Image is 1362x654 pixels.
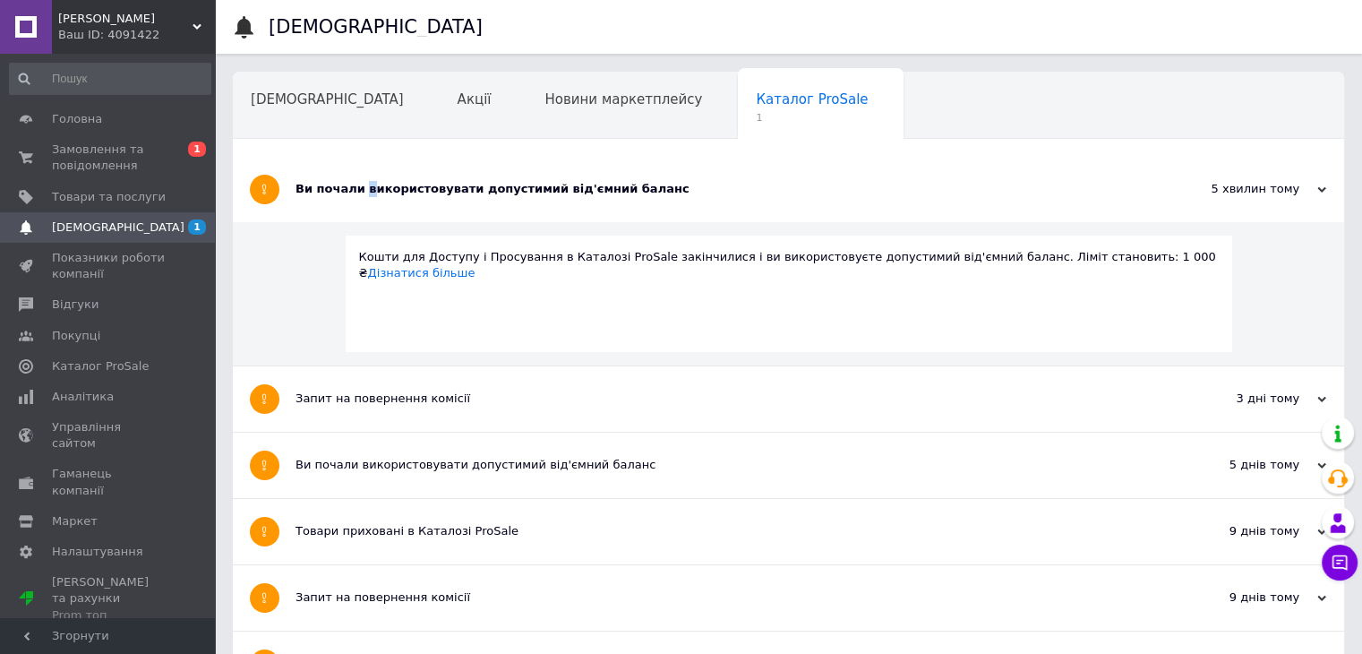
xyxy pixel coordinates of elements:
[1147,391,1326,407] div: 3 дні тому
[52,111,102,127] span: Головна
[188,219,206,235] span: 1
[52,544,143,560] span: Налаштування
[1147,523,1326,539] div: 9 днів тому
[52,419,166,452] span: Управління сайтом
[58,27,215,43] div: Ваш ID: 4091422
[368,266,475,280] a: Дізнатися більше
[52,574,166,624] span: [PERSON_NAME] та рахунки
[1147,589,1326,606] div: 9 днів тому
[458,91,492,108] span: Акції
[52,513,98,529] span: Маркет
[269,16,483,38] h1: [DEMOGRAPHIC_DATA]
[296,589,1147,606] div: Запит на повернення комісії
[52,250,166,282] span: Показники роботи компанії
[359,249,1219,281] div: Кошти для Доступу і Просування в Каталозі ProSale закінчилися і ви використовуєте допустимий від'...
[544,91,702,108] span: Новини маркетплейсу
[52,189,166,205] span: Товари та послуги
[1147,181,1326,197] div: 5 хвилин тому
[756,111,868,125] span: 1
[251,91,404,108] span: [DEMOGRAPHIC_DATA]
[52,219,184,236] span: [DEMOGRAPHIC_DATA]
[1147,457,1326,473] div: 5 днів тому
[52,466,166,498] span: Гаманець компанії
[52,142,166,174] span: Замовлення та повідомлення
[52,328,100,344] span: Покупці
[52,607,166,624] div: Prom топ
[296,523,1147,539] div: Товари приховані в Каталозі ProSale
[1322,545,1358,581] button: Чат з покупцем
[52,297,99,313] span: Відгуки
[296,457,1147,473] div: Ви почали використовувати допустимий від'ємний баланс
[296,391,1147,407] div: Запит на повернення комісії
[58,11,193,27] span: веселий джміль
[52,389,114,405] span: Аналітика
[756,91,868,108] span: Каталог ProSale
[52,358,149,374] span: Каталог ProSale
[188,142,206,157] span: 1
[9,63,211,95] input: Пошук
[296,181,1147,197] div: Ви почали використовувати допустимий від'ємний баланс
